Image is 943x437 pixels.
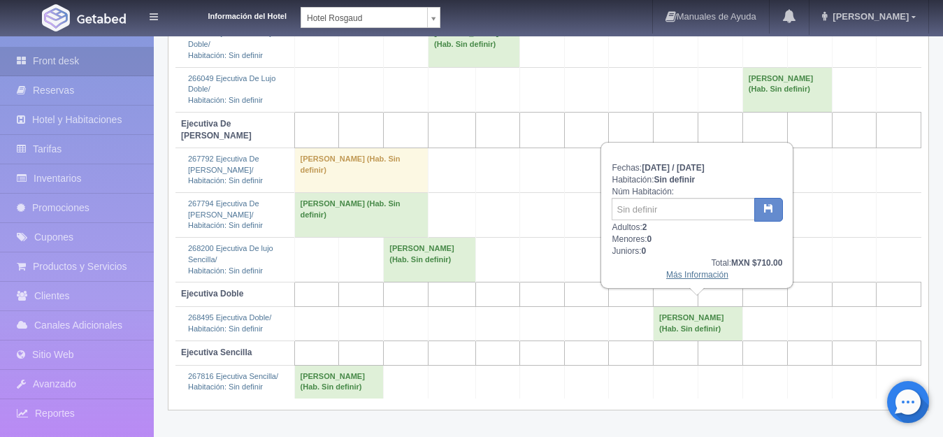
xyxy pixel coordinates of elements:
td: [PERSON_NAME] (Hab. Sin definir) [654,307,743,341]
a: 266049 Ejecutiva De Lujo Doble/Habitación: Sin definir [188,74,275,104]
img: Getabed [77,13,126,24]
td: [PERSON_NAME] (Hab. Sin definir) [429,22,520,67]
a: 267792 Ejecutiva De [PERSON_NAME]/Habitación: Sin definir [188,155,263,185]
b: [DATE] / [DATE] [642,163,705,173]
b: Ejecutiva Sencilla [181,348,252,357]
b: Sin definir [654,175,696,185]
b: MXN $710.00 [731,258,782,268]
dt: Información del Hotel [175,7,287,22]
td: [PERSON_NAME] (Hab. Sin definir) [742,67,832,112]
b: 0 [642,246,647,256]
span: [PERSON_NAME] [829,11,909,22]
td: [PERSON_NAME] (Hab. Sin definir) [294,365,384,399]
a: Más Información [666,270,728,280]
input: Sin definir [612,198,755,220]
b: Ejecutiva De [PERSON_NAME] [181,119,252,141]
b: 0 [647,234,652,244]
td: [PERSON_NAME] (Hab. Sin definir) [384,238,475,282]
img: Getabed [42,4,70,31]
a: 268039 Ejecutiva De Lujo Doble/Habitación: Sin definir [188,29,275,59]
td: [PERSON_NAME] (Hab. Sin definir) [294,148,429,192]
a: 268495 Ejecutiva Doble/Habitación: Sin definir [188,313,271,333]
span: Hotel Rosgaud [307,8,422,29]
a: 267816 Ejecutiva Sencilla/Habitación: Sin definir [188,372,278,392]
a: 267794 Ejecutiva De [PERSON_NAME]/Habitación: Sin definir [188,199,263,229]
b: 2 [642,222,647,232]
div: Total: [612,257,782,269]
a: 268200 Ejecutiva De lujo Sencilla/Habitación: Sin definir [188,244,273,274]
b: Ejecutiva Doble [181,289,243,299]
a: Hotel Rosgaud [301,7,440,28]
td: [PERSON_NAME] (Hab. Sin definir) [294,193,429,238]
div: Fechas: Habitación: Núm Habitación: Adultos: Menores: Juniors: [602,143,792,287]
